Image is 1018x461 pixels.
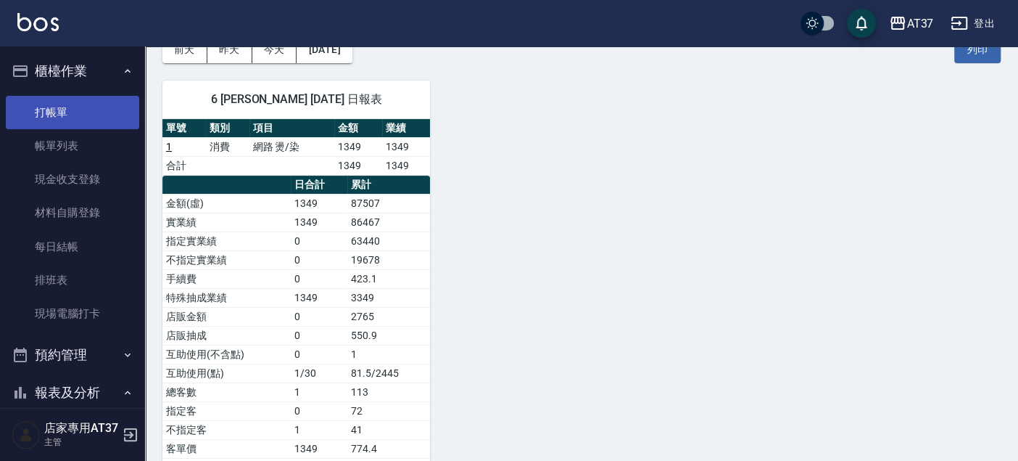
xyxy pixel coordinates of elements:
[162,401,291,420] td: 指定客
[162,345,291,364] td: 互助使用(不含點)
[347,307,430,326] td: 2765
[6,52,139,90] button: 櫃檯作業
[291,307,347,326] td: 0
[347,250,430,269] td: 19678
[291,420,347,439] td: 1
[291,194,347,213] td: 1349
[291,269,347,288] td: 0
[166,141,172,152] a: 1
[252,36,297,63] button: 今天
[162,250,291,269] td: 不指定實業績
[291,439,347,458] td: 1349
[291,176,347,195] th: 日合計
[162,307,291,326] td: 店販金額
[249,137,335,156] td: 網路 燙/染
[162,156,206,175] td: 合計
[382,119,430,138] th: 業績
[291,383,347,401] td: 1
[883,9,939,38] button: AT37
[347,213,430,232] td: 86467
[347,194,430,213] td: 87507
[6,196,139,229] a: 材料自購登錄
[6,297,139,330] a: 現場電腦打卡
[382,156,430,175] td: 1349
[291,232,347,250] td: 0
[162,288,291,307] td: 特殊抽成業績
[334,156,382,175] td: 1349
[382,137,430,156] td: 1349
[6,374,139,412] button: 報表及分析
[249,119,335,138] th: 項目
[347,176,430,195] th: 累計
[347,383,430,401] td: 113
[347,232,430,250] td: 63440
[162,364,291,383] td: 互助使用(點)
[954,36,1001,63] button: 列印
[6,163,139,196] a: 現金收支登錄
[6,336,139,374] button: 預約管理
[6,129,139,163] a: 帳單列表
[206,119,249,138] th: 類別
[180,92,413,107] span: 6 [PERSON_NAME] [DATE] 日報表
[291,364,347,383] td: 1/30
[291,345,347,364] td: 0
[206,137,249,156] td: 消費
[297,36,352,63] button: [DATE]
[162,439,291,458] td: 客單價
[347,269,430,288] td: 423.1
[347,364,430,383] td: 81.5/2445
[291,401,347,420] td: 0
[162,420,291,439] td: 不指定客
[6,96,139,129] a: 打帳單
[291,326,347,345] td: 0
[162,232,291,250] td: 指定實業績
[291,213,347,232] td: 1349
[162,36,207,63] button: 前天
[347,420,430,439] td: 41
[291,288,347,307] td: 1349
[347,326,430,345] td: 550.9
[162,383,291,401] td: 總客數
[906,15,933,33] div: AT37
[162,326,291,345] td: 店販抽成
[347,288,430,307] td: 3349
[162,119,206,138] th: 單號
[17,13,59,31] img: Logo
[334,137,382,156] td: 1349
[6,264,139,297] a: 排班表
[945,10,1001,37] button: 登出
[847,9,876,38] button: save
[207,36,252,63] button: 昨天
[162,269,291,288] td: 手續費
[291,250,347,269] td: 0
[347,439,430,458] td: 774.4
[347,345,430,364] td: 1
[162,213,291,232] td: 實業績
[162,194,291,213] td: 金額(虛)
[12,420,41,449] img: Person
[44,436,118,449] p: 主管
[347,401,430,420] td: 72
[6,230,139,264] a: 每日結帳
[162,119,430,176] table: a dense table
[44,421,118,436] h5: 店家專用AT37
[334,119,382,138] th: 金額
